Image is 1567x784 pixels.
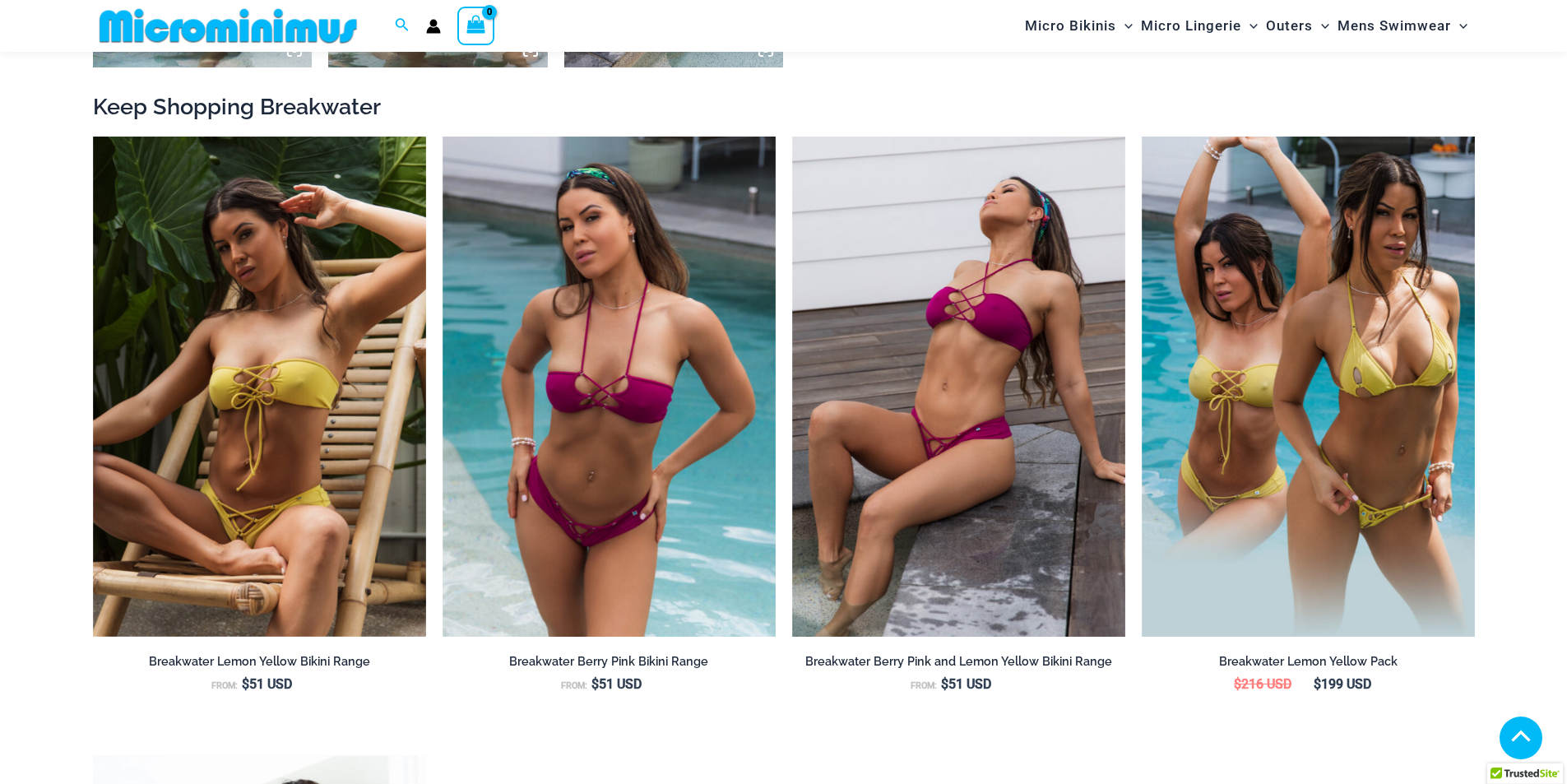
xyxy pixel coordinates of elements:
[941,676,948,692] span: $
[1142,654,1475,670] h2: Breakwater Lemon Yellow Pack
[1018,2,1475,49] nav: Site Navigation
[1266,5,1313,47] span: Outers
[1262,5,1333,47] a: OutersMenu ToggleMenu Toggle
[941,676,991,692] bdi: 51 USD
[1142,137,1475,637] img: Breakwater Lemon Yellow Bikini Pack
[1234,676,1291,692] bdi: 216 USD
[1234,676,1241,692] span: $
[591,676,599,692] span: $
[1314,676,1321,692] span: $
[1021,5,1137,47] a: Micro BikinisMenu ToggleMenu Toggle
[457,7,495,44] a: View Shopping Cart, empty
[1313,5,1329,47] span: Menu Toggle
[1241,5,1258,47] span: Menu Toggle
[911,680,937,691] span: From:
[1314,676,1371,692] bdi: 199 USD
[1116,5,1133,47] span: Menu Toggle
[443,654,776,670] h2: Breakwater Berry Pink Bikini Range
[443,137,776,637] img: Breakwater Berry Pink 341 halter 4956 Short 05
[1142,654,1475,675] a: Breakwater Lemon Yellow Pack
[792,654,1125,675] a: Breakwater Berry Pink and Lemon Yellow Bikini Range
[242,676,249,692] span: $
[242,676,292,692] bdi: 51 USD
[561,680,587,691] span: From:
[1142,137,1475,637] a: Breakwater Lemon Yellow Bikini PackBreakwater Lemon Yellow Bikini Pack 2Breakwater Lemon Yellow B...
[211,680,238,691] span: From:
[93,654,426,675] a: Breakwater Lemon Yellow Bikini Range
[395,16,410,36] a: Search icon link
[1141,5,1241,47] span: Micro Lingerie
[443,137,776,637] a: Breakwater Berry Pink 341 halter 4956 Short 05Breakwater Berry Pink 341 halter 4956 Short 06Break...
[443,654,776,675] a: Breakwater Berry Pink Bikini Range
[93,137,426,637] img: Breakwater Lemon Yellow 341 halter 4956 Short 03
[426,19,441,34] a: Account icon link
[591,676,642,692] bdi: 51 USD
[792,137,1125,637] img: Breakwater Berry Pink 341 halter 4956 Short 10
[792,137,1125,637] a: Breakwater Berry Pink 341 halter 4956 Short 10Breakwater Lemon Yellow 341 halter 4956 Short 03Bre...
[792,654,1125,670] h2: Breakwater Berry Pink and Lemon Yellow Bikini Range
[1025,5,1116,47] span: Micro Bikinis
[1451,5,1467,47] span: Menu Toggle
[93,654,426,670] h2: Breakwater Lemon Yellow Bikini Range
[93,92,1475,121] h2: Keep Shopping Breakwater
[93,137,426,637] a: Breakwater Lemon Yellow 341 halter 4956 Short 03Breakwater Lemon Yellow 341 halter 4956 Short 02B...
[1338,5,1451,47] span: Mens Swimwear
[1333,5,1472,47] a: Mens SwimwearMenu ToggleMenu Toggle
[93,7,364,44] img: MM SHOP LOGO FLAT
[1137,5,1262,47] a: Micro LingerieMenu ToggleMenu Toggle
